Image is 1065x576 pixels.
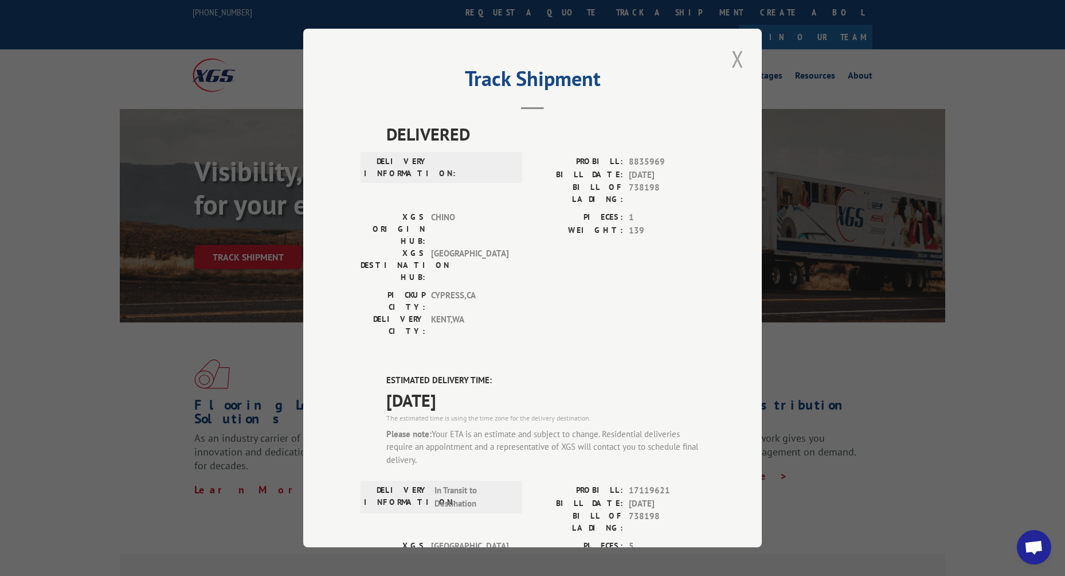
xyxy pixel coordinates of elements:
[629,540,704,553] span: 5
[532,510,623,534] label: BILL OF LADING:
[361,289,425,313] label: PICKUP CITY:
[431,289,508,313] span: CYPRESS , CA
[364,155,429,180] label: DELIVERY INFORMATION:
[386,413,704,423] div: The estimated time is using the time zone for the delivery destination.
[431,540,508,576] span: [GEOGRAPHIC_DATA]
[532,211,623,224] label: PIECES:
[386,387,704,413] span: [DATE]
[386,121,704,147] span: DELIVERED
[386,428,704,467] div: Your ETA is an estimate and subject to change. Residential deliveries require an appointment and ...
[434,484,512,510] span: In Transit to Destination
[532,497,623,511] label: BILL DATE:
[361,247,425,283] label: XGS DESTINATION HUB:
[361,313,425,337] label: DELIVERY CITY:
[629,497,704,511] span: [DATE]
[361,211,425,247] label: XGS ORIGIN HUB:
[532,484,623,497] label: PROBILL:
[629,510,704,534] span: 738198
[629,155,704,169] span: 8835969
[361,71,704,92] h2: Track Shipment
[386,429,432,439] strong: Please note:
[532,540,623,553] label: PIECES:
[532,155,623,169] label: PROBILL:
[629,211,704,224] span: 1
[629,224,704,238] span: 139
[532,181,623,205] label: BILL OF LADING:
[431,247,508,283] span: [GEOGRAPHIC_DATA]
[386,374,704,387] label: ESTIMATED DELIVERY TIME:
[364,484,429,510] label: DELIVERY INFORMATION:
[532,169,623,182] label: BILL DATE:
[431,313,508,337] span: KENT , WA
[361,540,425,576] label: XGS ORIGIN HUB:
[629,181,704,205] span: 738198
[1017,530,1051,565] a: Open chat
[728,43,747,75] button: Close modal
[431,211,508,247] span: CHINO
[629,484,704,497] span: 17119621
[629,169,704,182] span: [DATE]
[532,224,623,238] label: WEIGHT:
